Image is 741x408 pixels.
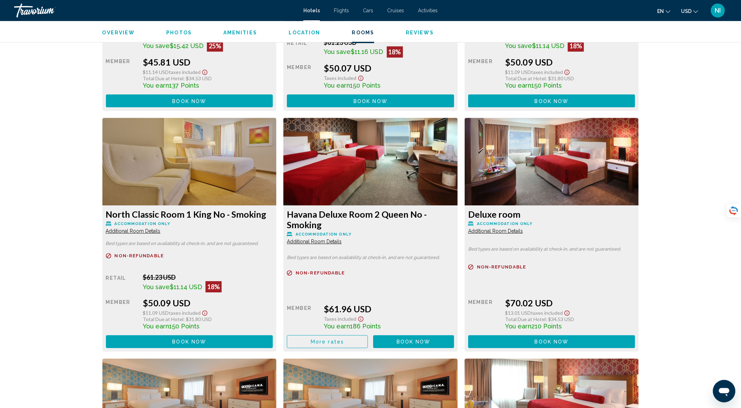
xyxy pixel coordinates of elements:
[169,69,201,75] span: Taxes included
[324,304,454,314] div: $61.96 USD
[324,48,351,55] span: You save
[334,8,349,13] a: Flights
[352,29,375,36] button: Rooms
[143,42,170,49] span: You save
[657,6,671,16] button: Change language
[106,57,137,89] div: Member
[505,75,635,81] div: : $31.80 USD
[406,30,434,35] span: Reviews
[568,40,584,52] div: 18%
[324,75,357,81] span: Taxes included
[303,8,320,13] span: Hotels
[143,57,273,67] div: $45.81 USD
[106,273,137,292] div: Retail
[505,69,531,75] span: $11.09 USD
[223,30,257,35] span: Amenities
[352,30,375,35] span: Rooms
[106,228,161,234] span: Additional Room Details
[468,247,635,252] p: Bed types are based on availability at check-in, and are not guaranteed.
[505,310,531,316] span: $13.01 USD
[387,46,403,57] div: 18%
[169,322,200,330] span: 150 Points
[351,48,383,55] span: $11.16 USD
[143,273,273,281] div: $61.23 USD
[477,265,526,269] span: Non-refundable
[143,316,273,322] div: : $31.80 USD
[531,322,562,330] span: 210 Points
[143,82,169,89] span: You earn
[406,29,434,36] button: Reviews
[531,69,563,75] span: Taxes included
[289,30,321,35] span: Location
[324,316,357,322] span: Taxes included
[143,75,273,81] div: : $34.53 USD
[287,255,454,260] p: Bed types are based on availability at check-in, and are not guaranteed.
[287,304,318,330] div: Member
[14,4,296,18] a: Travorium
[563,67,571,75] button: Show Taxes and Fees disclaimer
[166,29,192,36] button: Photos
[531,82,562,89] span: 150 Points
[465,118,639,205] img: 22f34921-844f-42a6-9637-7ec775ae80c0.jpeg
[296,232,351,237] span: Accommodation Only
[296,271,345,275] span: Non-refundable
[477,222,533,226] span: Accommodation Only
[283,118,458,205] img: 40f6acb2-2acd-434a-befe-bbedac1dee24.jpeg
[289,29,321,36] button: Location
[709,3,727,18] button: User Menu
[657,8,664,14] span: en
[324,63,454,73] div: $50.07 USD
[713,380,735,402] iframe: Кнопка для запуску вікна повідомлень
[418,8,438,13] a: Activities
[350,322,381,330] span: 186 Points
[172,98,206,104] span: Book now
[505,82,531,89] span: You earn
[468,209,635,219] h3: Deluxe room
[106,209,273,219] h3: North Classic Room 1 King No - Smoking
[535,339,569,345] span: Book now
[353,98,388,104] span: Book now
[170,283,202,291] span: $11.14 USD
[206,281,222,292] div: 18%
[350,82,381,89] span: 150 Points
[287,239,342,244] span: Additional Room Details
[287,209,454,230] h3: Havana Deluxe Room 2 Queen No - Smoking
[363,8,373,13] a: Cars
[531,310,563,316] span: Taxes included
[287,335,368,348] button: More rates
[287,63,318,89] div: Member
[468,298,500,330] div: Member
[532,42,564,49] span: $11.14 USD
[324,82,350,89] span: You earn
[143,310,169,316] span: $11.09 USD
[102,30,135,35] span: Overview
[468,335,635,348] button: Book now
[505,322,531,330] span: You earn
[172,339,206,345] span: Book now
[311,339,344,345] span: More rates
[387,8,404,13] a: Cruises
[681,8,692,14] span: USD
[505,316,635,322] div: : $34.53 USD
[563,308,571,316] button: Show Taxes and Fees disclaimer
[143,316,183,322] span: Total Due at Hotel
[115,222,170,226] span: Accommodation Only
[106,298,137,330] div: Member
[505,75,546,81] span: Total Due at Hotel
[357,73,365,81] button: Show Taxes and Fees disclaimer
[106,94,273,107] button: Book now
[397,339,431,345] span: Book now
[143,283,170,291] span: You save
[201,308,209,316] button: Show Taxes and Fees disclaimer
[143,322,169,330] span: You earn
[505,316,546,322] span: Total Due at Hotel
[287,39,318,57] div: Retail
[468,94,635,107] button: Book now
[169,82,199,89] span: 137 Points
[143,298,273,308] div: $50.09 USD
[106,335,273,348] button: Book now
[505,57,635,67] div: $50.09 USD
